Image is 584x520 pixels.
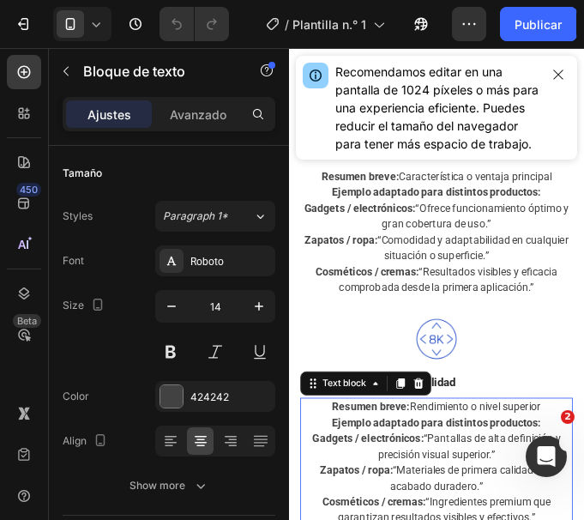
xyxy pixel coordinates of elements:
strong: Zapatos / ropa: [18,211,101,225]
font: 450 [20,184,38,196]
font: Beta [17,315,37,327]
p: “Comodidad y adaptabilidad en cualquier situación o superficie.” [15,209,322,245]
p: Bloque de texto [83,61,229,82]
div: Text block [34,374,92,390]
iframe: Chat en vivo de Intercom [526,436,567,477]
div: Roboto [190,254,271,269]
strong: Ejemplo adaptado para distintos productos: [49,157,287,171]
font: 2 [564,411,571,422]
font: Plantilla n.° 1 [292,17,366,32]
strong: Gadgets / electrónicos: [17,175,144,189]
p: “Pantallas de alta definición y precisión visual superior.” [15,436,322,472]
div: Styles [63,209,93,224]
strong: Resumen breve: [37,139,125,153]
div: Deshacer/Rehacer [160,7,229,41]
p: Característica o ventaja principal [15,137,322,155]
strong: Cosméticos / cremas: [31,247,148,261]
p: “Ofrece funcionamiento óptimo y gran cobertura de uso.” [15,173,322,209]
font: / [285,17,289,32]
font: Recomendamos editar en una pantalla de 1024 píxeles o más para una experiencia eficiente. Puedes ... [335,64,539,151]
div: Size [63,294,108,317]
span: Paragraph 1* [163,209,228,224]
font: Bloque de texto [83,63,185,80]
strong: Gadgets / electrónicos: [27,438,154,451]
div: Show more [129,477,209,494]
strong: Zapatos / ropa: [35,474,118,487]
font: Avanzado [170,107,226,122]
div: Rich Text Editor. Editing area: main [13,369,323,392]
p: “Resultados visibles y eficacia comprobada desde la primera aplicación.” [15,245,322,281]
font: Publicar [515,17,562,32]
div: Align [63,430,111,453]
p: “Materiales de primera calidad con acabado duradero.” [15,472,322,508]
div: 424242 [190,390,271,405]
button: Publicar [500,7,576,41]
p: Rendimiento [15,107,322,127]
div: Rich Text Editor. Editing area: main [13,106,323,129]
p: Rendimiento o nivel superior [15,400,322,418]
strong: Ejemplo adaptado para distintos productos: [49,420,287,433]
p: Calidad [15,371,322,390]
strong: Resumen breve: [50,402,138,415]
button: Paragraph 1* [155,201,275,232]
font: Ajustes [87,107,131,122]
div: Font [63,253,84,269]
iframe: Área de diseño [289,48,584,520]
div: Rich Text Editor. Editing area: main [13,136,323,283]
font: Tamaño [63,166,102,179]
div: Color [63,389,89,404]
button: Show more [63,470,275,501]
